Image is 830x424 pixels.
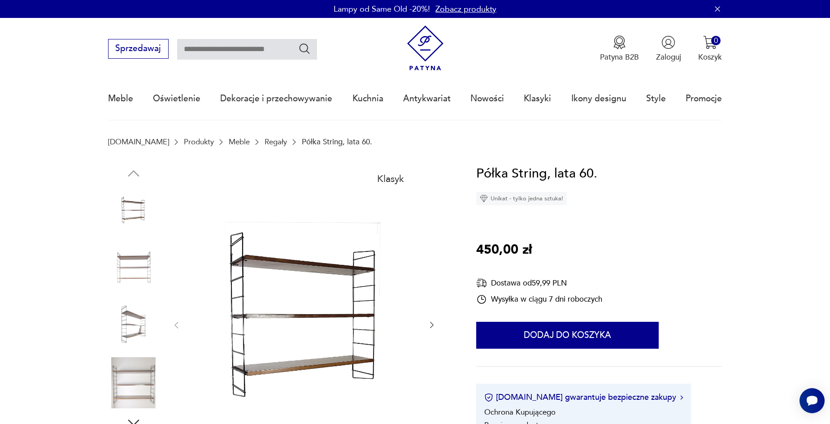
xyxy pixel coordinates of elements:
[108,357,159,408] img: Zdjęcie produktu Półka String, lata 60.
[371,168,411,190] div: Klasyk
[403,78,451,119] a: Antykwariat
[476,277,487,289] img: Ikona dostawy
[476,240,532,260] p: 450,00 zł
[184,138,214,146] a: Produkty
[108,46,169,53] a: Sprzedawaj
[302,138,372,146] p: Półka String, lata 60.
[470,78,504,119] a: Nowości
[476,164,597,184] h1: Półka String, lata 60.
[571,78,626,119] a: Ikony designu
[476,294,602,305] div: Wysyłka w ciągu 7 dni roboczych
[656,52,681,62] p: Zaloguj
[265,138,287,146] a: Regały
[153,78,200,119] a: Oświetlenie
[646,78,666,119] a: Style
[484,393,493,402] img: Ikona certyfikatu
[108,186,159,237] img: Zdjęcie produktu Półka String, lata 60.
[680,395,683,400] img: Ikona strzałki w prawo
[524,78,551,119] a: Klasyki
[711,36,721,45] div: 0
[476,322,659,349] button: Dodaj do koszyka
[108,300,159,351] img: Zdjęcie produktu Półka String, lata 60.
[600,52,639,62] p: Patyna B2B
[476,192,567,205] div: Unikat - tylko jedna sztuka!
[108,39,169,59] button: Sprzedawaj
[108,138,169,146] a: [DOMAIN_NAME]
[334,4,430,15] p: Lampy od Same Old -20%!
[480,195,488,203] img: Ikona diamentu
[600,35,639,62] a: Ikona medaluPatyna B2B
[476,277,602,289] div: Dostawa od 59,99 PLN
[403,26,448,71] img: Patyna - sklep z meblami i dekoracjami vintage
[703,35,717,49] img: Ikona koszyka
[800,388,825,413] iframe: Smartsupp widget button
[108,78,133,119] a: Meble
[352,78,383,119] a: Kuchnia
[613,35,626,49] img: Ikona medalu
[435,4,496,15] a: Zobacz produkty
[108,243,159,294] img: Zdjęcie produktu Półka String, lata 60.
[484,392,683,403] button: [DOMAIN_NAME] gwarantuje bezpieczne zakupy
[686,78,722,119] a: Promocje
[661,35,675,49] img: Ikonka użytkownika
[698,52,722,62] p: Koszyk
[600,35,639,62] button: Patyna B2B
[656,35,681,62] button: Zaloguj
[698,35,722,62] button: 0Koszyk
[220,78,332,119] a: Dekoracje i przechowywanie
[229,138,250,146] a: Meble
[484,407,556,417] li: Ochrona Kupującego
[298,42,311,55] button: Szukaj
